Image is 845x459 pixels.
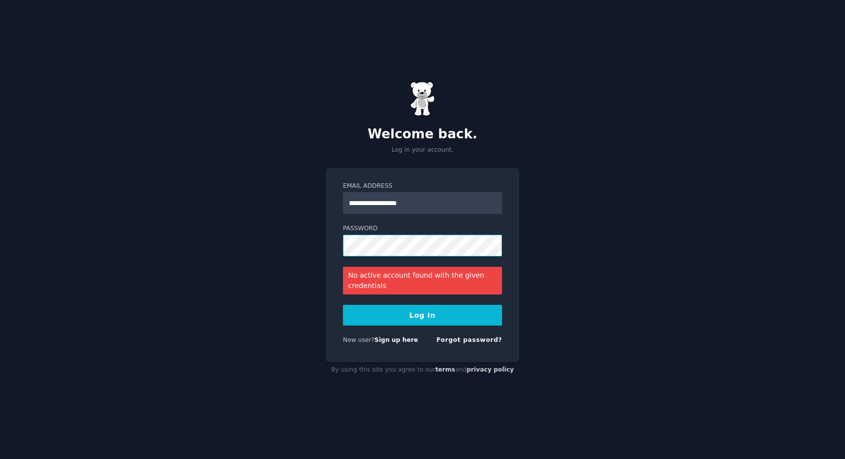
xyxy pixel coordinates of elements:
[343,305,502,326] button: Log In
[343,224,502,233] label: Password
[326,362,519,378] div: By using this site you agree to our and
[466,366,514,373] a: privacy policy
[326,146,519,155] p: Log in your account.
[436,336,502,343] a: Forgot password?
[326,126,519,142] h2: Welcome back.
[410,82,435,116] img: Gummy Bear
[343,267,502,294] div: No active account found with the given credentials
[435,366,455,373] a: terms
[343,182,502,191] label: Email Address
[375,336,418,343] a: Sign up here
[343,336,375,343] span: New user?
